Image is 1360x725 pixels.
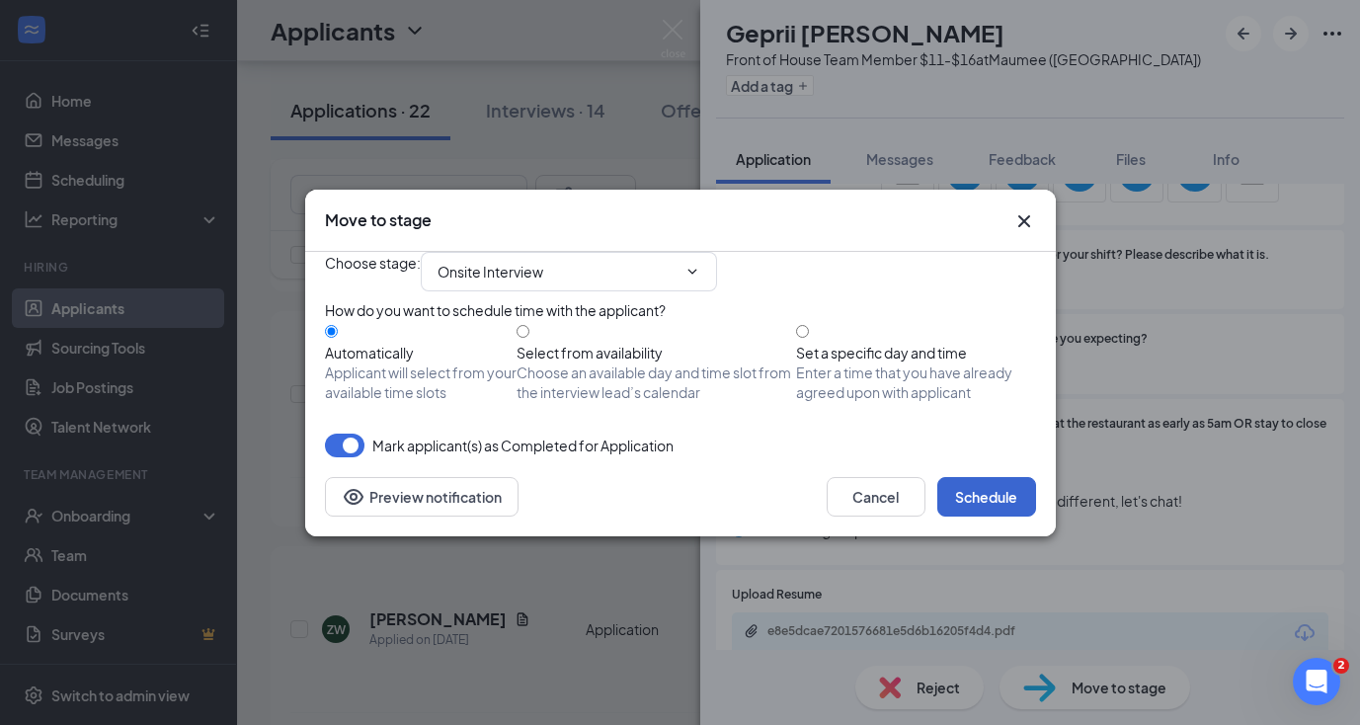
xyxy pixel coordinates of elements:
span: Applicant will select from your available time slots [325,362,517,402]
button: Schedule [937,477,1036,517]
div: How do you want to schedule time with the applicant? [325,299,1036,321]
div: Select from availability [517,343,797,362]
button: Close [1012,209,1036,233]
button: Cancel [827,477,925,517]
span: 2 [1333,658,1349,674]
button: Preview notificationEye [325,477,519,517]
h3: Move to stage [325,209,432,231]
iframe: Intercom live chat [1293,658,1340,705]
svg: Cross [1012,209,1036,233]
span: Choose stage : [325,252,421,291]
span: Enter a time that you have already agreed upon with applicant [796,362,1035,402]
span: Mark applicant(s) as Completed for Application [372,434,674,457]
svg: Eye [342,485,365,509]
div: Automatically [325,343,517,362]
svg: ChevronDown [684,264,700,280]
span: Choose an available day and time slot from the interview lead’s calendar [517,362,797,402]
div: Set a specific day and time [796,343,1035,362]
